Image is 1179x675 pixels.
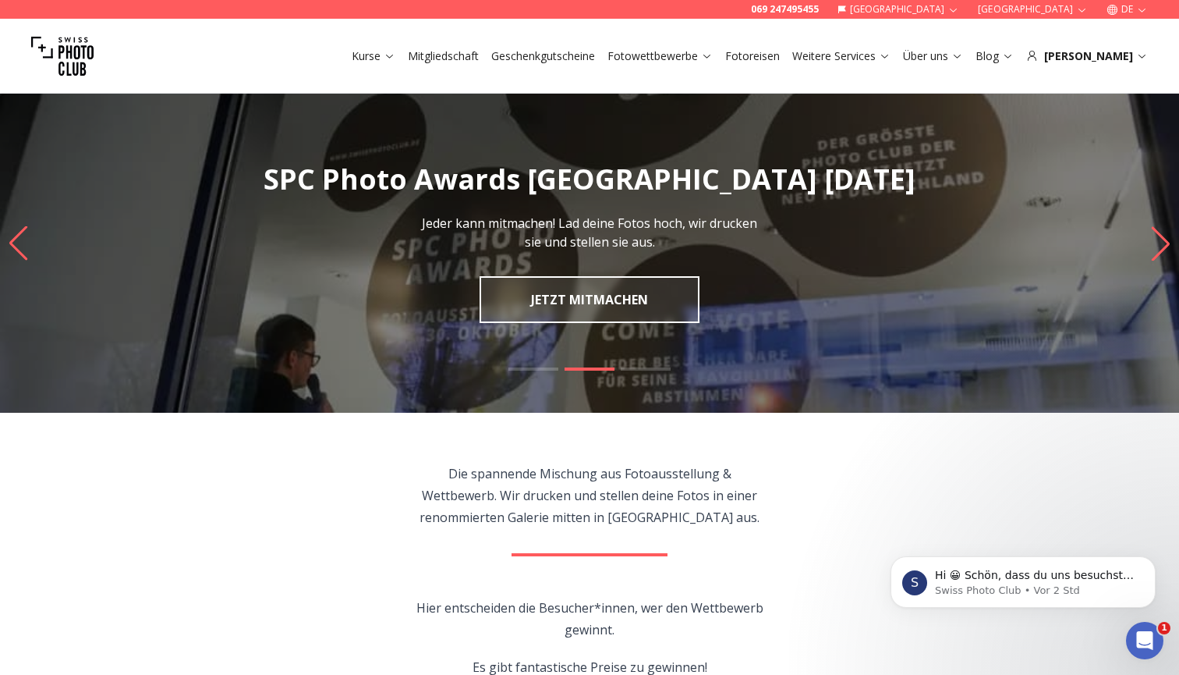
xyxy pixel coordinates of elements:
[786,45,897,67] button: Weitere Services
[897,45,969,67] button: Über uns
[903,48,963,64] a: Über uns
[1026,48,1148,64] div: [PERSON_NAME]
[352,48,395,64] a: Kurse
[975,48,1014,64] a: Blog
[601,45,719,67] button: Fotowettbewerbe
[491,48,595,64] a: Geschenkgutscheine
[1126,622,1163,659] iframe: Intercom live chat
[867,524,1179,633] iframe: Intercom notifications Nachricht
[412,463,768,528] p: Die spannende Mischung aus Fotoausstellung & Wettbewerb. Wir drucken und stellen deine Fotos in e...
[751,3,819,16] a: 069 247495455
[480,276,699,323] a: JETZT MITMACHEN
[792,48,890,64] a: Weitere Services
[719,45,786,67] button: Fotoreisen
[607,48,713,64] a: Fotowettbewerbe
[725,48,780,64] a: Fotoreisen
[1158,622,1170,634] span: 1
[31,25,94,87] img: Swiss photo club
[345,45,402,67] button: Kurse
[408,48,479,64] a: Mitgliedschaft
[415,214,764,251] p: Jeder kann mitmachen! Lad deine Fotos hoch, wir drucken sie und stellen sie aus.
[412,597,768,641] p: Hier entscheiden die Besucher*innen, wer den Wettbewerb gewinnt.
[402,45,485,67] button: Mitgliedschaft
[485,45,601,67] button: Geschenkgutscheine
[969,45,1020,67] button: Blog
